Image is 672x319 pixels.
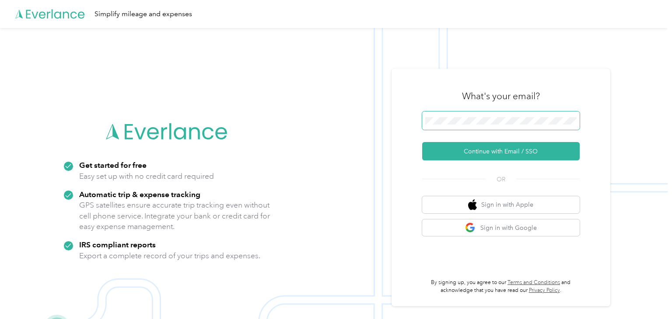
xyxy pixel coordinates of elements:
[468,199,477,210] img: apple logo
[79,190,200,199] strong: Automatic trip & expense tracking
[422,142,580,160] button: Continue with Email / SSO
[422,279,580,294] p: By signing up, you agree to our and acknowledge that you have read our .
[529,287,560,294] a: Privacy Policy
[79,250,260,261] p: Export a complete record of your trips and expenses.
[79,200,270,232] p: GPS satellites ensure accurate trip tracking even without cell phone service. Integrate your bank...
[422,219,580,236] button: google logoSign in with Google
[465,222,476,233] img: google logo
[79,171,214,182] p: Easy set up with no credit card required
[462,90,540,102] h3: What's your email?
[486,175,516,184] span: OR
[79,160,147,170] strong: Get started for free
[94,9,192,20] div: Simplify mileage and expenses
[507,279,560,286] a: Terms and Conditions
[79,240,156,249] strong: IRS compliant reports
[422,196,580,213] button: apple logoSign in with Apple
